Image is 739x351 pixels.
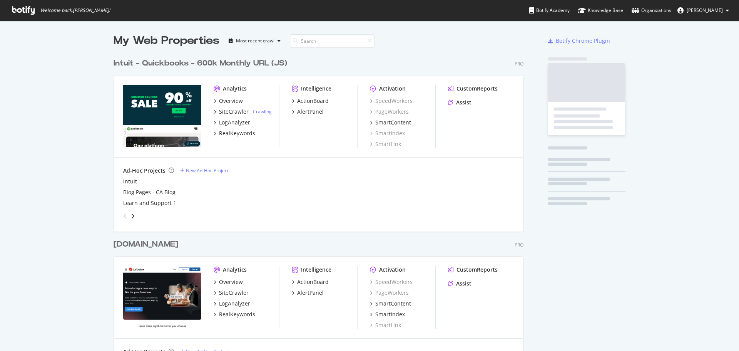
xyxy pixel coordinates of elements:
img: quickbooks.intuit.com [123,85,201,147]
a: AlertPanel [292,289,324,297]
a: SiteCrawler [214,289,249,297]
div: LogAnalyzer [219,119,250,126]
div: SiteCrawler [219,108,249,116]
a: AlertPanel [292,108,324,116]
a: Crawling [253,108,272,115]
div: CustomReports [456,85,498,92]
a: CustomReports [448,266,498,274]
div: Botify Academy [529,7,570,14]
div: Organizations [632,7,671,14]
a: Overview [214,278,243,286]
a: PageWorkers [370,289,409,297]
div: Assist [456,280,471,287]
a: Learn and Support 1 [123,199,176,207]
div: Overview [219,97,243,105]
a: [DOMAIN_NAME] [114,239,181,250]
a: PageWorkers [370,108,409,116]
div: Analytics [223,266,247,274]
div: Intelligence [301,266,331,274]
div: LogAnalyzer [219,300,250,307]
a: New Ad-Hoc Project [180,167,229,174]
div: CustomReports [456,266,498,274]
a: RealKeywords [214,129,255,137]
div: AlertPanel [297,289,324,297]
div: SmartContent [375,300,411,307]
a: ActionBoard [292,278,329,286]
div: Activation [379,266,406,274]
a: SmartIndex [370,311,405,318]
div: Analytics [223,85,247,92]
a: CustomReports [448,85,498,92]
a: RealKeywords [214,311,255,318]
button: [PERSON_NAME] [671,4,735,17]
span: Bryson Meunier [687,7,723,13]
a: SpeedWorkers [370,97,413,105]
div: Pro [515,60,523,67]
a: LogAnalyzer [214,119,250,126]
a: intuit [123,178,137,185]
div: SiteCrawler [219,289,249,297]
button: Most recent crawl [226,35,284,47]
a: SmartLink [370,140,401,148]
div: Overview [219,278,243,286]
div: angle-right [130,212,135,220]
div: Knowledge Base [578,7,623,14]
div: Pro [515,242,523,248]
div: Most recent crawl [236,39,274,43]
a: SmartContent [370,300,411,307]
a: Assist [448,280,471,287]
div: RealKeywords [219,311,255,318]
a: SmartLink [370,321,401,329]
div: ActionBoard [297,278,329,286]
div: Intuit - Quickbooks - 600k Monthly URL (JS) [114,58,287,69]
div: SmartContent [375,119,411,126]
div: SmartIndex [375,311,405,318]
div: - [250,108,272,115]
div: AlertPanel [297,108,324,116]
a: SiteCrawler- Crawling [214,108,272,116]
a: ActionBoard [292,97,329,105]
div: Intelligence [301,85,331,92]
div: Ad-Hoc Projects [123,167,166,175]
a: LogAnalyzer [214,300,250,307]
span: Welcome back, [PERSON_NAME] ! [40,7,110,13]
a: SmartIndex [370,129,405,137]
div: Botify Chrome Plugin [556,37,610,45]
a: SpeedWorkers [370,278,413,286]
div: New Ad-Hoc Project [186,167,229,174]
div: Assist [456,99,471,106]
a: Blog Pages - CA Blog [123,188,176,196]
a: Overview [214,97,243,105]
img: turbotax.intuit.ca [123,266,201,328]
div: ActionBoard [297,97,329,105]
a: Botify Chrome Plugin [548,37,610,45]
div: RealKeywords [219,129,255,137]
a: Assist [448,99,471,106]
div: angle-left [120,210,130,222]
div: [DOMAIN_NAME] [114,239,178,250]
a: SmartContent [370,119,411,126]
div: Activation [379,85,406,92]
div: My Web Properties [114,33,219,49]
input: Search [290,34,375,48]
a: Intuit - Quickbooks - 600k Monthly URL (JS) [114,58,290,69]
